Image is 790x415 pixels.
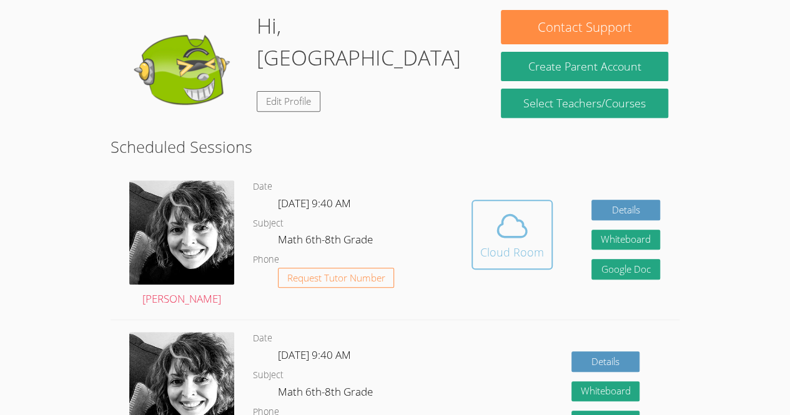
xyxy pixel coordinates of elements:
a: [PERSON_NAME] [129,180,234,308]
button: Contact Support [501,10,668,44]
dt: Phone [253,252,279,268]
span: [DATE] 9:40 AM [278,196,351,210]
div: Cloud Room [480,243,544,261]
a: Details [571,351,640,372]
dt: Subject [253,368,284,383]
h2: Scheduled Sessions [111,135,679,159]
span: [DATE] 9:40 AM [278,348,351,362]
dd: Math 6th-8th Grade [278,383,375,404]
dt: Subject [253,216,284,232]
button: Cloud Room [472,200,553,270]
img: default.png [122,10,247,135]
dd: Math 6th-8th Grade [278,231,375,252]
h1: Hi, [GEOGRAPHIC_DATA] [257,10,478,74]
a: Google Doc [591,259,660,280]
button: Whiteboard [571,381,640,402]
button: Whiteboard [591,230,660,250]
span: Request Tutor Number [287,273,385,283]
a: Details [591,200,660,220]
img: avatar.png [129,180,234,285]
a: Select Teachers/Courses [501,89,668,118]
button: Create Parent Account [501,52,668,81]
dt: Date [253,179,272,195]
button: Request Tutor Number [278,268,395,288]
dt: Date [253,331,272,346]
a: Edit Profile [257,91,320,112]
